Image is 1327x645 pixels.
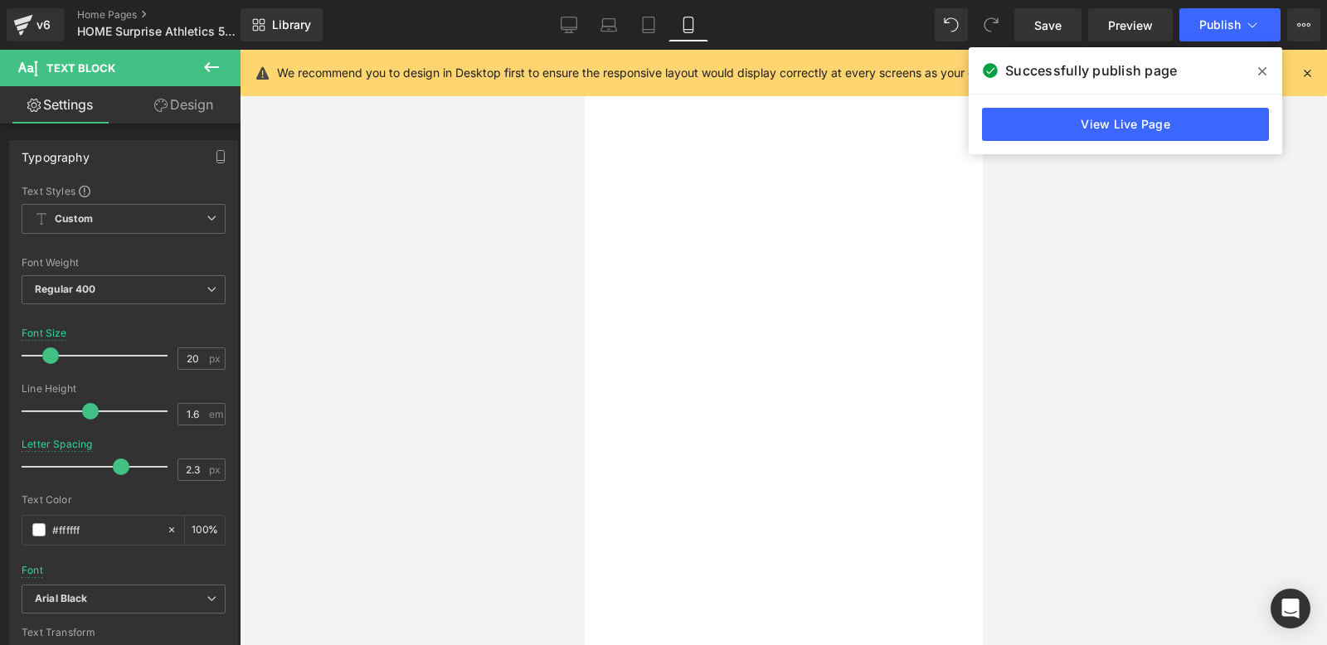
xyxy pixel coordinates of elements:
div: Open Intercom Messenger [1271,589,1310,628]
button: More [1287,8,1320,41]
a: Preview [1088,8,1173,41]
div: Font Weight [22,257,226,269]
span: Publish [1199,18,1241,32]
a: Laptop [589,8,629,41]
b: Regular 400 [35,283,96,295]
div: Typography [22,141,90,164]
span: Library [272,17,311,32]
div: Text Color [22,494,226,506]
div: Font [22,565,43,576]
i: Arial Black [35,592,88,606]
div: Letter Spacing [22,439,93,450]
button: Publish [1179,8,1281,41]
a: Tablet [629,8,668,41]
input: Color [52,521,158,539]
a: Design [124,86,244,124]
div: v6 [33,14,54,36]
div: Text Transform [22,627,226,638]
div: Font Size [22,327,67,339]
span: em [209,409,223,419]
span: Text Block [46,61,115,75]
span: px [209,353,223,364]
a: v6 [7,8,64,41]
a: Mobile [668,8,708,41]
span: px [209,464,223,475]
button: Undo [935,8,968,41]
a: New Library [241,8,323,41]
a: Home Pages [77,8,268,22]
div: % [185,516,225,545]
b: Custom [55,212,93,226]
span: Save [1034,17,1062,34]
a: View Live Page [982,108,1269,141]
button: Redo [975,8,1008,41]
a: Desktop [549,8,589,41]
div: Text Styles [22,184,226,197]
div: Line Height [22,383,226,395]
span: Successfully publish page [1005,61,1177,80]
span: HOME Surprise Athletics 5 juin [77,25,236,38]
span: Preview [1108,17,1153,34]
p: We recommend you to design in Desktop first to ensure the responsive layout would display correct... [277,64,1036,82]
